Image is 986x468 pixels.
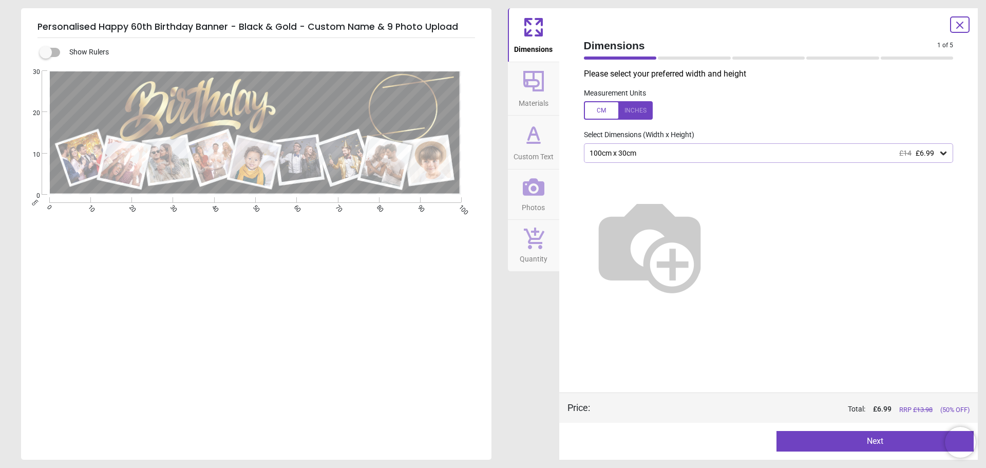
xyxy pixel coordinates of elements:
span: Dimensions [584,38,938,53]
span: Dimensions [514,40,553,55]
span: (50% OFF) [940,405,970,415]
iframe: Brevo live chat [945,427,976,458]
label: Select Dimensions (Width x Height) [576,130,694,140]
span: £ [873,404,892,415]
button: Custom Text [508,116,559,169]
span: 1 of 5 [937,41,953,50]
div: 100cm x 30cm [589,149,939,158]
span: Photos [522,198,545,213]
span: £6.99 [916,149,934,157]
button: Dimensions [508,8,559,62]
button: Quantity [508,220,559,271]
span: £14 [899,149,912,157]
div: Total: [605,404,970,415]
span: Quantity [520,249,547,265]
span: 10 [21,151,40,159]
span: Custom Text [514,147,554,162]
div: Show Rulers [46,46,491,59]
div: Price : [567,401,590,414]
h5: Personalised Happy 60th Birthday Banner - Black & Gold - Custom Name & 9 Photo Upload [37,16,475,38]
span: 20 [21,109,40,118]
span: 30 [21,68,40,77]
p: Please select your preferred width and height [584,68,962,80]
span: 6.99 [877,405,892,413]
button: Materials [508,62,559,116]
span: £ 13.98 [913,406,933,414]
span: RRP [899,405,933,415]
img: Helper for size comparison [584,179,715,311]
span: 0 [21,192,40,200]
label: Measurement Units [584,88,646,99]
button: Next [776,431,974,452]
span: Materials [519,93,548,109]
button: Photos [508,170,559,220]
